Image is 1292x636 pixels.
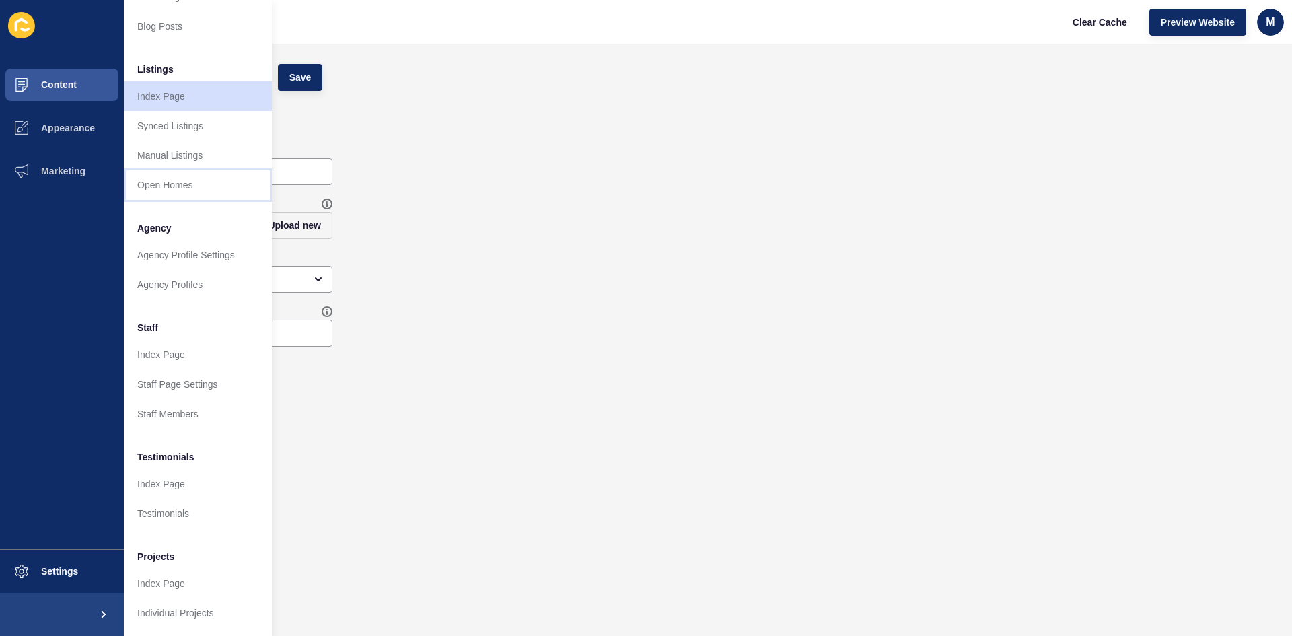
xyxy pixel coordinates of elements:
a: Index Page [124,469,272,499]
span: m [1266,15,1275,29]
a: Manual Listings [124,141,272,170]
a: Index Page [124,340,272,369]
span: Projects [137,550,174,563]
span: Save [289,71,312,84]
a: Testimonials [124,499,272,528]
button: Preview Website [1149,9,1246,36]
a: Synced Listings [124,111,272,141]
a: Index Page [124,569,272,598]
button: Upload new [256,212,332,239]
button: Clear Cache [1061,9,1139,36]
span: Agency [137,221,172,235]
span: Testimonials [137,450,194,464]
a: Index Page [124,81,272,111]
a: Staff Page Settings [124,369,272,399]
a: Agency Profile Settings [124,240,272,270]
span: Upload new [268,219,321,232]
a: Agency Profiles [124,270,272,299]
span: Clear Cache [1073,15,1127,29]
a: Staff Members [124,399,272,429]
span: Preview Website [1161,15,1235,29]
a: Open Homes [124,170,272,200]
span: Staff [137,321,158,334]
button: Save [278,64,323,91]
a: Individual Projects [124,598,272,628]
a: Blog Posts [124,11,272,41]
span: Listings [137,63,174,76]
